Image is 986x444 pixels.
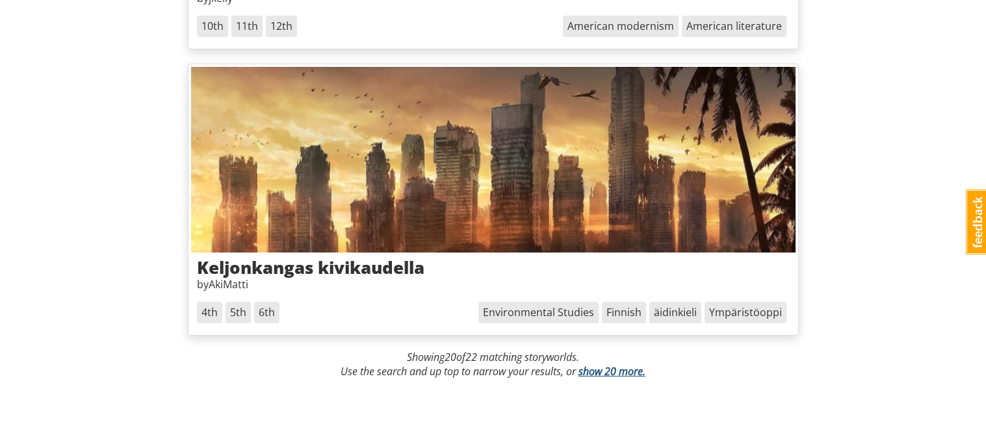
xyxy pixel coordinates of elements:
span: 12th [266,16,297,37]
img: nskgbocgf70umzna5ei7.jpg [191,67,796,253]
a: show 20 more. [578,364,645,378]
span: Finnish [602,302,646,323]
span: 6th [254,302,279,323]
p: by AkiMatti [197,277,790,292]
span: Ympäristöoppi [705,302,786,323]
a: Keljonkangas kivikaudellabyAkiMatti4th 5th 6thYmpäristöoppi äidinkieli Finnish Environmental Studies [188,64,799,335]
span: American literature [682,16,786,37]
span: American modernism [563,16,679,37]
span: 5th [226,302,251,323]
span: 11th [231,16,263,37]
span: 4th [197,302,222,323]
h3: Keljonkangas kivikaudella [197,258,790,277]
p: Showing 20 of 22 matching storyworlds. Use the search and up top to narrow your results, or [188,350,799,380]
span: 10th [197,16,228,37]
span: Environmental Studies [478,302,599,323]
span: äidinkieli [649,302,701,323]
